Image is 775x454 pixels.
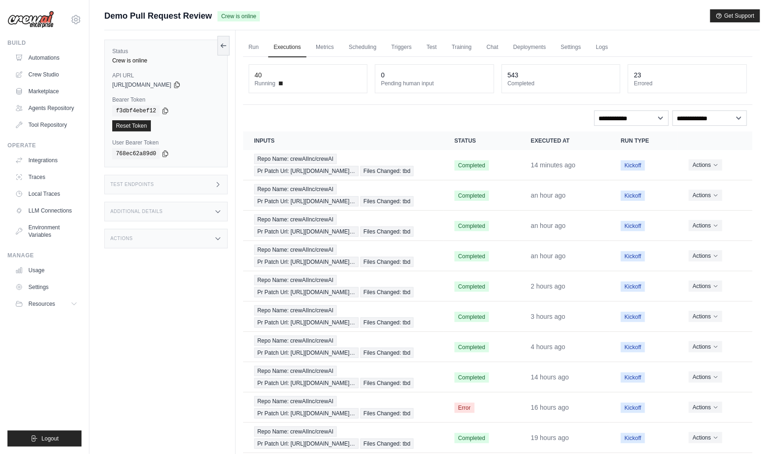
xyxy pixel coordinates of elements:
a: Automations [11,50,82,65]
button: Actions for execution [689,432,722,443]
span: Completed [455,191,489,201]
span: Completed [455,342,489,352]
span: Pr Patch Url: [URL][DOMAIN_NAME]… [254,166,359,176]
code: 768ec62a89d0 [112,148,160,159]
span: Completed [455,282,489,292]
span: Kickoff [621,282,645,292]
time: September 19, 2025 at 11:01 PDT [531,192,566,199]
th: Status [443,131,520,150]
div: 40 [255,70,262,80]
span: Completed [455,160,489,171]
time: September 19, 2025 at 09:46 PDT [531,282,565,290]
span: Files Changed: tbd [360,166,414,176]
div: Build [7,39,82,47]
a: LLM Connections [11,203,82,218]
a: View execution details for Repo Name [254,426,432,449]
span: Pr Patch Url: [URL][DOMAIN_NAME]… [254,348,359,358]
a: Metrics [310,38,340,57]
a: Test [421,38,442,57]
label: API URL [112,72,220,79]
div: Crew is online [112,57,220,64]
span: Pr Patch Url: [URL][DOMAIN_NAME]… [254,196,359,206]
span: Pr Patch Url: [URL][DOMAIN_NAME]… [254,378,359,388]
dt: Errored [634,80,741,87]
a: View execution details for Repo Name [254,275,432,297]
span: Files Changed: tbd [360,287,414,297]
a: Deployments [508,38,551,57]
h3: Actions [110,236,133,241]
label: Status [112,48,220,55]
button: Actions for execution [689,190,722,201]
time: September 18, 2025 at 19:49 PDT [531,404,569,411]
h3: Additional Details [110,209,163,214]
a: View execution details for Repo Name [254,305,432,328]
a: View execution details for Repo Name [254,184,432,206]
button: Logout [7,431,82,447]
a: View execution details for Repo Name [254,336,432,358]
button: Actions for execution [689,371,722,383]
dt: Pending human input [381,80,488,87]
span: Kickoff [621,251,645,261]
a: Run [243,38,265,57]
span: Completed [455,221,489,231]
a: Crew Studio [11,67,82,82]
span: Pr Patch Url: [URL][DOMAIN_NAME]… [254,408,359,419]
span: Pr Patch Url: [URL][DOMAIN_NAME]… [254,257,359,267]
span: Repo Name: crewAIInc/crewAI [254,154,337,164]
a: Integrations [11,153,82,168]
a: Environment Variables [11,220,82,242]
span: Repo Name: crewAIInc/crewAI [254,245,337,255]
span: Running [255,80,276,87]
div: Manage [7,252,82,259]
a: Settings [11,280,82,295]
th: Run Type [610,131,678,150]
span: Repo Name: crewAIInc/crewAI [254,214,337,225]
time: September 18, 2025 at 17:03 PDT [531,434,569,441]
span: Files Changed: tbd [360,317,414,328]
iframe: Chat Widget [728,409,775,454]
span: Pr Patch Url: [URL][DOMAIN_NAME]… [254,317,359,328]
span: Kickoff [621,403,645,413]
h3: Test Endpoints [110,182,154,187]
a: Traces [11,170,82,185]
button: Actions for execution [689,341,722,352]
span: Files Changed: tbd [360,257,414,267]
a: Tool Repository [11,117,82,132]
a: Usage [11,263,82,278]
span: Pr Patch Url: [URL][DOMAIN_NAME]… [254,439,359,449]
span: Repo Name: crewAIInc/crewAI [254,336,337,346]
span: [URL][DOMAIN_NAME] [112,81,171,89]
a: View execution details for Repo Name [254,396,432,419]
span: Pr Patch Url: [URL][DOMAIN_NAME]… [254,227,359,237]
span: Files Changed: tbd [360,348,414,358]
th: Inputs [243,131,443,150]
span: Files Changed: tbd [360,439,414,449]
time: September 19, 2025 at 11:43 PDT [531,161,576,169]
span: Repo Name: crewAIInc/crewAI [254,184,337,194]
span: Completed [455,251,489,261]
span: Kickoff [621,312,645,322]
span: Kickoff [621,372,645,383]
label: Bearer Token [112,96,220,103]
span: Files Changed: tbd [360,378,414,388]
label: User Bearer Token [112,139,220,146]
th: Executed at [520,131,610,150]
span: Completed [455,433,489,443]
span: Kickoff [621,221,645,231]
a: Triggers [386,38,417,57]
button: Resources [11,296,82,311]
span: Crew is online [218,11,260,21]
img: Logo [7,11,54,28]
time: September 19, 2025 at 08:30 PDT [531,313,565,320]
span: Demo Pull Request Review [104,9,212,22]
div: 0 [381,70,385,80]
button: Actions for execution [689,311,722,322]
code: f3dbf4ebef12 [112,105,160,117]
button: Get Support [710,9,760,22]
button: Actions for execution [689,250,722,261]
a: View execution details for Repo Name [254,366,432,388]
time: September 19, 2025 at 10:34 PDT [531,252,566,260]
span: Resources [28,300,55,308]
a: Chat [481,38,504,57]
